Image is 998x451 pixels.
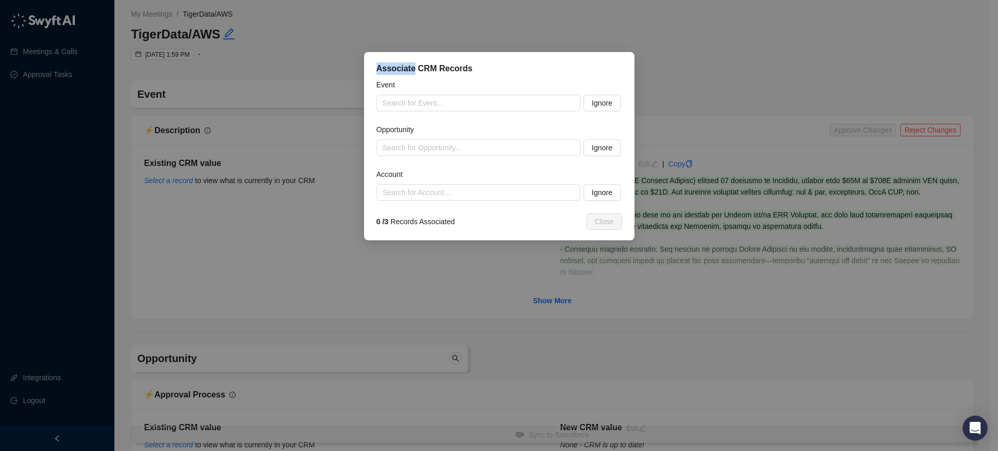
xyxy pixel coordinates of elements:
span: Ignore [592,187,613,198]
div: Open Intercom Messenger [963,416,988,441]
button: Ignore [584,139,621,156]
button: Close [587,213,622,230]
label: Account [377,169,410,180]
div: Associate CRM Records [377,62,622,75]
label: Event [377,79,403,91]
span: Ignore [592,142,613,153]
button: Ignore [584,95,621,111]
span: Ignore [592,97,613,109]
strong: 0 / 3 [377,217,388,226]
label: Opportunity [377,124,421,135]
span: Records Associated [377,216,455,227]
button: Ignore [584,184,621,201]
